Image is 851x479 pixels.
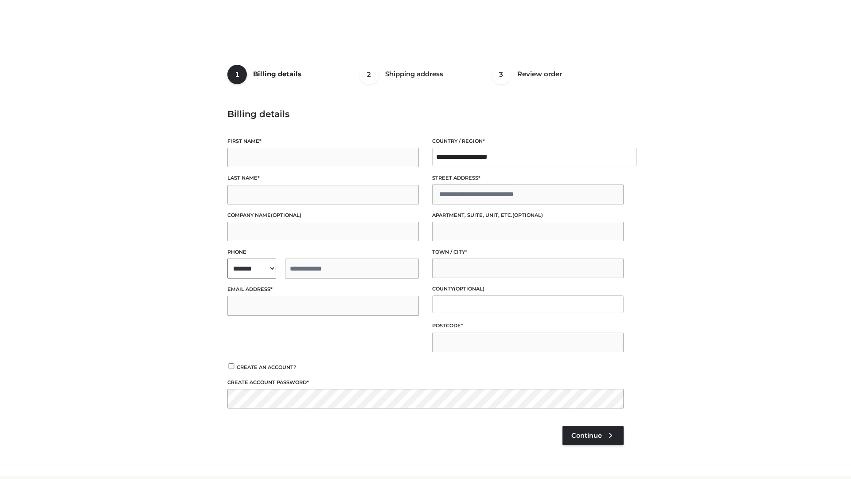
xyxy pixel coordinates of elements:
span: Billing details [253,70,301,78]
a: Continue [562,426,624,445]
span: 1 [227,65,247,84]
h3: Billing details [227,109,624,119]
label: Last name [227,174,419,182]
span: Continue [571,432,602,440]
input: Create an account? [227,363,235,369]
label: Country / Region [432,137,624,145]
label: Town / City [432,248,624,256]
span: Create an account? [237,364,297,370]
label: Apartment, suite, unit, etc. [432,211,624,220]
label: County [432,285,624,293]
label: Company name [227,211,419,220]
span: Shipping address [385,70,443,78]
label: Create account password [227,378,624,387]
span: (optional) [271,212,301,218]
span: (optional) [454,286,484,292]
span: Review order [517,70,562,78]
span: 2 [359,65,379,84]
label: First name [227,137,419,145]
label: Street address [432,174,624,182]
label: Postcode [432,322,624,330]
span: 3 [492,65,511,84]
label: Email address [227,285,419,294]
span: (optional) [512,212,543,218]
label: Phone [227,248,419,256]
